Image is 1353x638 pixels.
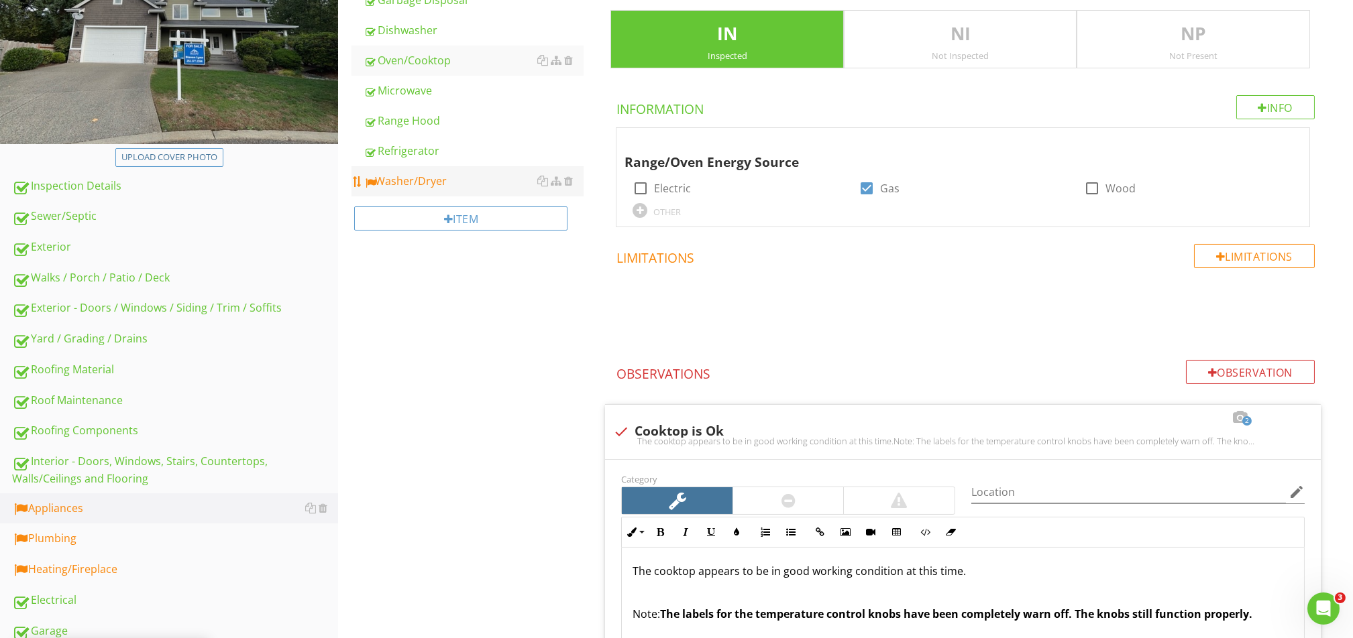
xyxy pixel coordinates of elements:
p: Note: [633,606,1293,622]
div: Item [354,206,567,231]
div: Interior - Doors, Windows, Stairs, Countertops, Walls/Ceilings and Flooring [12,453,338,487]
div: Inspected [611,50,843,61]
div: Heating/Fireplace [12,561,338,578]
p: IN [611,21,843,48]
iframe: Intercom live chat [1307,592,1340,625]
p: NI [845,21,1077,48]
div: The cooktop appears to be in good working condition at this time.Note: The labels for the tempera... [613,436,1313,446]
div: Dishwasher [364,22,584,38]
span: 2 [1242,416,1252,426]
div: Roof Maintenance [12,392,338,409]
label: Category [621,473,657,485]
label: Wood [1105,182,1136,195]
div: Observation [1186,360,1315,384]
label: Electric [654,182,691,195]
div: Roofing Components [12,422,338,440]
button: Code View [912,519,938,545]
p: The cooktop appears to be in good working condition at this time. [633,563,1293,579]
button: Unordered List [778,519,804,545]
div: OTHER [653,206,681,217]
div: Plumbing [12,530,338,548]
h4: Limitations [616,244,1315,267]
div: Limitations [1194,244,1315,268]
div: Refrigerator [364,143,584,159]
button: Insert Video [858,519,883,545]
div: Sewer/Septic [12,208,338,225]
div: Not Present [1077,50,1309,61]
strong: The labels for the temperature control knobs have been completely warn off. The knobs still funct... [660,607,1252,621]
div: Exterior - Doors / Windows / Siding / Trim / Soffits [12,300,338,317]
div: Washer/Dryer [364,173,584,189]
div: Range/Oven Energy Source [625,133,1267,172]
input: Location [971,481,1286,503]
label: Gas [880,182,900,195]
div: Microwave [364,82,584,99]
h4: Information [616,95,1315,118]
button: Insert Link (Ctrl+K) [807,519,832,545]
div: Walks / Porch / Patio / Deck [12,269,338,287]
i: edit [1289,484,1305,500]
div: Yard / Grading / Drains [12,330,338,348]
div: Electrical [12,592,338,609]
div: Oven/Cooktop [364,52,584,68]
button: Clear Formatting [938,519,963,545]
div: Exterior [12,239,338,256]
button: Upload cover photo [115,148,223,167]
div: Range Hood [364,113,584,129]
div: Info [1236,95,1315,119]
div: Roofing Material [12,361,338,379]
span: 3 [1335,592,1346,603]
h4: Observations [616,360,1315,383]
div: Not Inspected [845,50,1077,61]
div: Appliances [12,500,338,517]
p: NP [1077,21,1309,48]
div: Inspection Details [12,178,338,195]
div: Upload cover photo [121,151,217,164]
